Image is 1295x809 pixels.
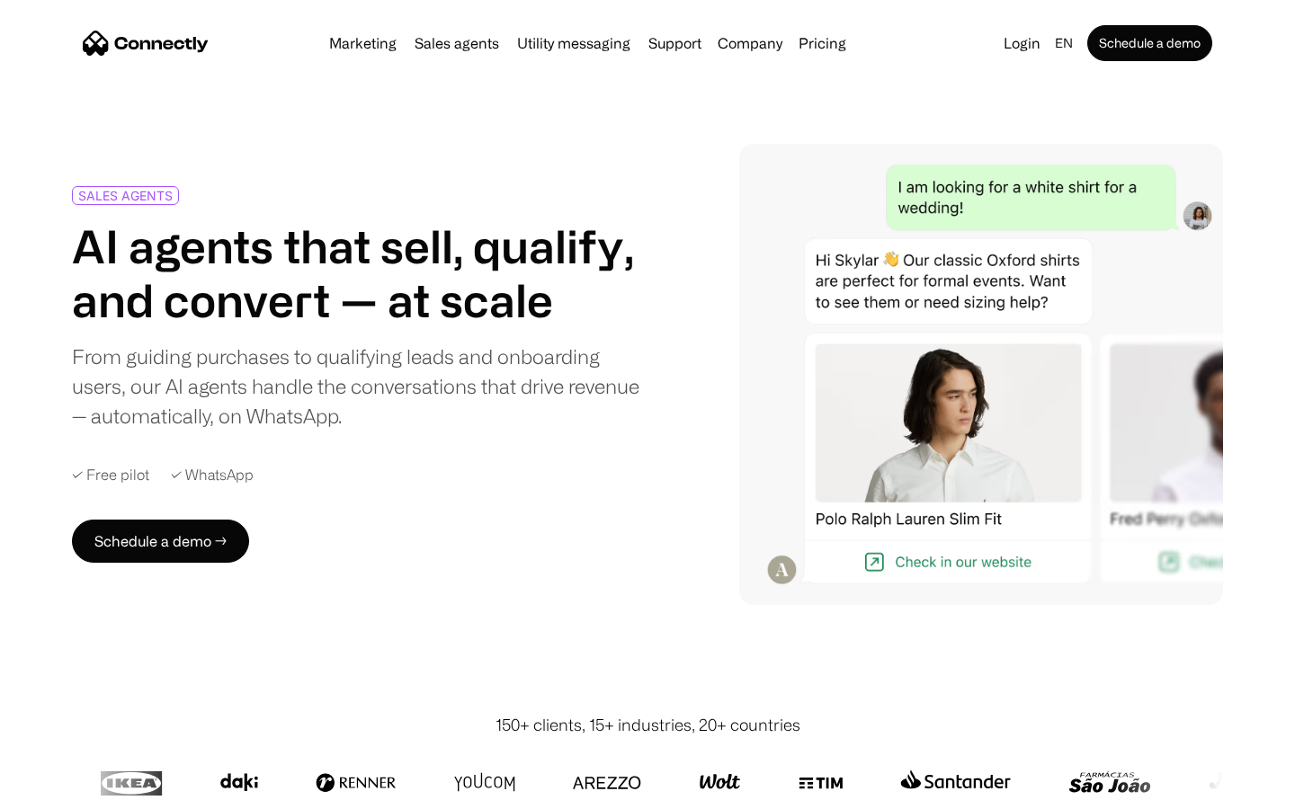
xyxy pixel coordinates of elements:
[996,31,1048,56] a: Login
[718,31,782,56] div: Company
[36,778,108,803] ul: Language list
[1055,31,1073,56] div: en
[72,219,640,327] h1: AI agents that sell, qualify, and convert — at scale
[322,36,404,50] a: Marketing
[171,467,254,484] div: ✓ WhatsApp
[1087,25,1212,61] a: Schedule a demo
[72,520,249,563] a: Schedule a demo →
[72,342,640,431] div: From guiding purchases to qualifying leads and onboarding users, our AI agents handle the convers...
[496,713,800,737] div: 150+ clients, 15+ industries, 20+ countries
[791,36,853,50] a: Pricing
[510,36,638,50] a: Utility messaging
[72,467,149,484] div: ✓ Free pilot
[18,776,108,803] aside: Language selected: English
[78,189,173,202] div: SALES AGENTS
[641,36,709,50] a: Support
[407,36,506,50] a: Sales agents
